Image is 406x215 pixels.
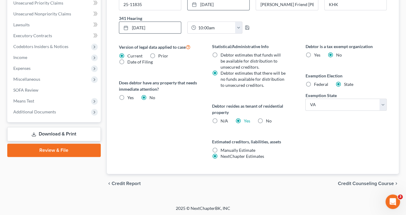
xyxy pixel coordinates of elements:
[385,194,400,209] iframe: Intercom live chat
[344,82,353,87] span: State
[7,127,101,141] a: Download & Print
[112,181,141,186] span: Credit Report
[13,0,63,5] span: Unsecured Priority Claims
[8,30,101,41] a: Executory Contracts
[394,181,399,186] i: chevron_right
[196,22,235,33] input: -- : --
[119,80,200,92] label: Does debtor have any property that needs immediate attention?
[13,11,71,16] span: Unsecured Nonpriority Claims
[244,118,250,123] a: Yes
[336,52,342,57] span: No
[212,103,293,116] label: Debtor resides as tenant of residential property
[116,15,253,21] label: 341 Hearing
[314,82,328,87] span: Federal
[305,73,386,79] label: Exemption Election
[221,118,228,123] span: N/A
[7,144,101,157] a: Review & File
[221,70,286,88] span: Debtor estimates that there will be no funds available for distribution to unsecured creditors.
[8,19,101,30] a: Lawsuits
[13,44,68,49] span: Codebtors Insiders & Notices
[221,154,264,159] span: NextChapter Estimates
[221,52,281,70] span: Debtor estimates that funds will be available for distribution to unsecured creditors.
[8,8,101,19] a: Unsecured Nonpriority Claims
[119,22,181,33] a: [DATE]
[13,55,27,60] span: Income
[127,53,142,58] span: Current
[13,87,38,93] span: SOFA Review
[149,95,155,100] span: No
[127,95,134,100] span: Yes
[158,53,168,58] span: Prior
[13,22,30,27] span: Lawsuits
[221,148,255,153] span: Manually Estimate
[266,118,272,123] span: No
[107,181,141,186] button: chevron_left Credit Report
[13,77,40,82] span: Miscellaneous
[338,181,394,186] span: Credit Counseling Course
[398,194,403,199] span: 3
[13,98,34,103] span: Means Test
[212,138,293,145] label: Estimated creditors, liabilities, assets
[212,43,293,50] label: Statistical/Administrative Info
[305,43,386,50] label: Debtor is a tax exempt organization
[338,181,399,186] button: Credit Counseling Course chevron_right
[314,52,320,57] span: Yes
[119,43,200,50] label: Version of legal data applied to case
[8,85,101,96] a: SOFA Review
[13,66,31,71] span: Expenses
[13,33,52,38] span: Executory Contracts
[107,181,112,186] i: chevron_left
[13,109,56,114] span: Additional Documents
[305,92,336,99] label: Exemption State
[127,59,153,64] span: Date of Filing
